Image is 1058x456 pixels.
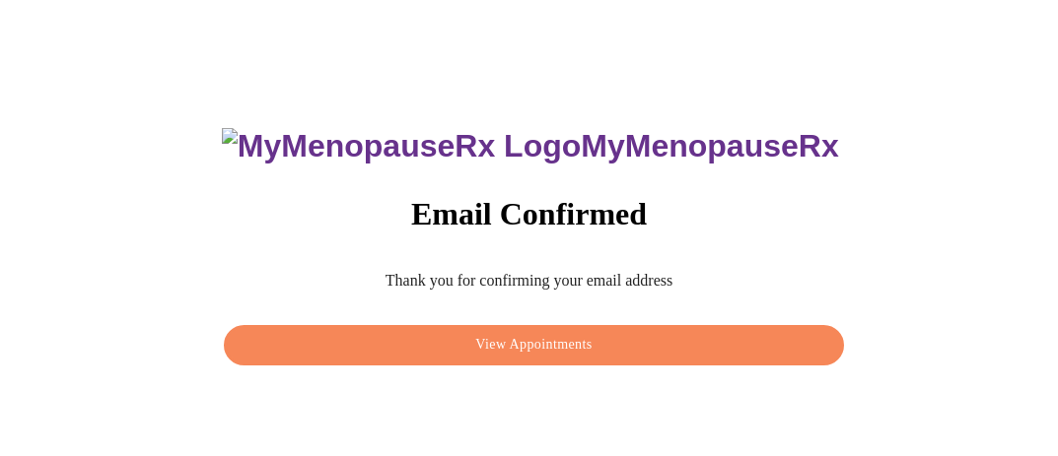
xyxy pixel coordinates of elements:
[222,128,581,164] img: MyMenopauseRx Logo
[224,325,843,365] button: View Appointments
[222,128,839,164] h3: MyMenopauseRx
[219,272,838,290] p: Thank you for confirming your email address
[219,196,838,232] h3: Email Confirmed
[247,333,820,358] span: View Appointments
[219,330,848,347] a: View Appointments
